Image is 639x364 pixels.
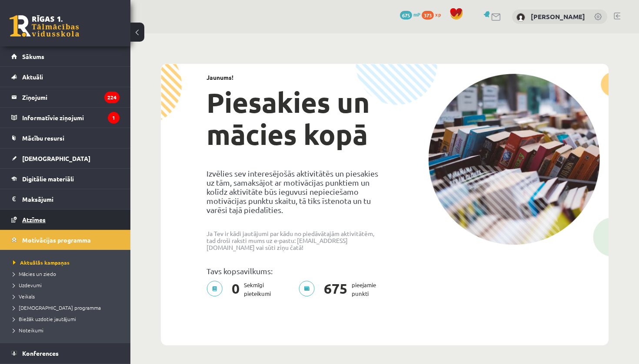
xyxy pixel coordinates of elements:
span: Motivācijas programma [22,236,91,244]
span: 675 [400,11,412,20]
span: 373 [422,11,434,20]
a: Informatīvie ziņojumi1 [11,108,120,128]
span: Noteikumi [13,327,43,334]
span: 0 [227,281,244,298]
span: Aktuālās kampaņas [13,259,70,266]
span: [DEMOGRAPHIC_DATA] [22,154,90,162]
a: Ziņojumi224 [11,87,120,107]
a: Mācies un ziedo [13,270,122,278]
legend: Informatīvie ziņojumi [22,108,120,128]
a: Uzdevumi [13,281,122,289]
span: Mācību resursi [22,134,64,142]
a: Sākums [11,46,120,66]
p: Ja Tev ir kādi jautājumi par kādu no piedāvātajām aktivitātēm, tad droši raksti mums uz e-pastu: ... [206,230,378,251]
a: [DEMOGRAPHIC_DATA] programma [13,304,122,312]
a: 373 xp [422,11,445,18]
span: Uzdevumi [13,282,42,289]
span: xp [435,11,441,18]
p: Tavs kopsavilkums: [206,266,378,275]
p: Sekmīgi pieteikumi [206,281,276,298]
a: Konferences [11,343,120,363]
i: 1 [108,112,120,124]
img: Paula Pitkeviča [516,13,525,22]
a: [DEMOGRAPHIC_DATA] [11,148,120,168]
span: [DEMOGRAPHIC_DATA] programma [13,304,101,311]
h1: Piesakies un mācies kopā [206,86,378,151]
a: Digitālie materiāli [11,169,120,189]
span: Aktuāli [22,73,43,81]
span: Atzīmes [22,216,46,223]
img: campaign-image-1c4f3b39ab1f89d1fca25a8facaab35ebc8e40cf20aedba61fd73fb4233361ac.png [428,74,600,245]
a: [PERSON_NAME] [531,12,585,21]
a: Mācību resursi [11,128,120,148]
span: Konferences [22,349,59,357]
a: Rīgas 1. Tālmācības vidusskola [10,15,79,37]
i: 224 [104,92,120,103]
legend: Maksājumi [22,189,120,209]
span: Mācies un ziedo [13,270,56,277]
strong: Jaunums! [206,73,233,81]
a: Veikals [13,292,122,300]
a: Biežāk uzdotie jautājumi [13,315,122,323]
span: Veikals [13,293,35,300]
p: pieejamie punkti [299,281,381,298]
a: Maksājumi [11,189,120,209]
a: Atzīmes [11,210,120,230]
a: 675 mP [400,11,420,18]
a: Aktuālās kampaņas [13,259,122,266]
a: Motivācijas programma [11,230,120,250]
span: 675 [319,281,352,298]
span: Sākums [22,52,44,60]
span: mP [413,11,420,18]
span: Digitālie materiāli [22,175,74,183]
a: Aktuāli [11,67,120,87]
span: Biežāk uzdotie jautājumi [13,315,76,322]
a: Noteikumi [13,326,122,334]
p: Izvēlies sev interesējošās aktivitātēs un piesakies uz tām, samaksājot ar motivācijas punktiem un... [206,169,378,214]
legend: Ziņojumi [22,87,120,107]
